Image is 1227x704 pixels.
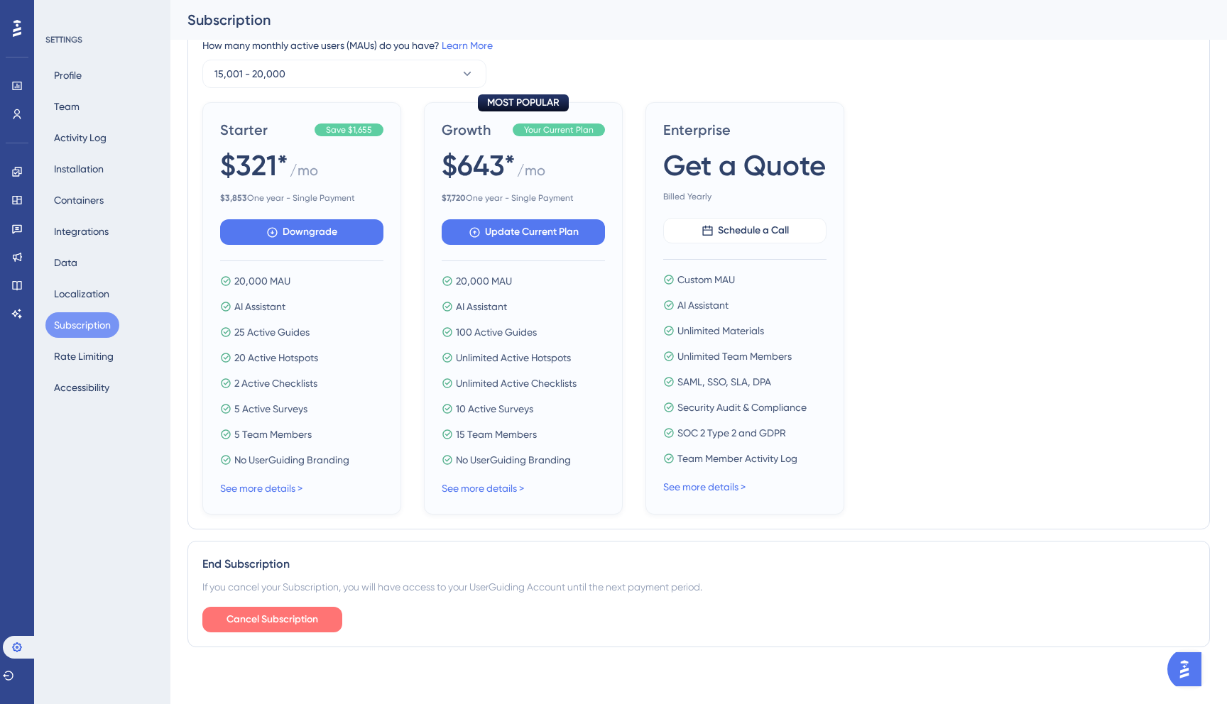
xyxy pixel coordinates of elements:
[220,145,288,185] span: $321*
[456,400,533,417] span: 10 Active Surveys
[663,145,826,185] span: Get a Quote
[234,400,307,417] span: 5 Active Surveys
[202,556,1195,573] div: End Subscription
[456,273,512,290] span: 20,000 MAU
[677,399,807,416] span: Security Audit & Compliance
[234,324,310,341] span: 25 Active Guides
[1167,648,1210,691] iframe: UserGuiding AI Assistant Launcher
[442,40,493,51] a: Learn More
[290,160,318,187] span: / mo
[234,375,317,392] span: 2 Active Checklists
[283,224,337,241] span: Downgrade
[202,578,1195,595] div: If you cancel your Subscription, you will have access to your UserGuiding Account until the next ...
[45,94,88,119] button: Team
[202,607,342,632] button: Cancel Subscription
[45,156,112,182] button: Installation
[220,192,383,204] span: One year - Single Payment
[234,451,349,468] span: No UserGuiding Branding
[677,450,797,467] span: Team Member Activity Log
[45,187,112,213] button: Containers
[202,37,1195,54] div: How many monthly active users (MAUs) do you have?
[677,322,764,339] span: Unlimited Materials
[45,219,117,244] button: Integrations
[202,60,486,88] button: 15,001 - 20,000
[456,324,537,341] span: 100 Active Guides
[456,451,571,468] span: No UserGuiding Branding
[677,297,729,314] span: AI Assistant
[677,271,735,288] span: Custom MAU
[517,160,545,187] span: / mo
[45,250,86,275] button: Data
[442,120,507,140] span: Growth
[524,124,594,136] span: Your Current Plan
[718,222,789,239] span: Schedule a Call
[677,424,786,441] span: SOC 2 Type 2 and GDPR
[663,481,746,493] a: See more details >
[220,483,302,494] a: See more details >
[45,343,122,369] button: Rate Limiting
[45,281,118,307] button: Localization
[45,62,90,88] button: Profile
[442,483,524,494] a: See more details >
[478,94,569,111] div: MOST POPULAR
[45,312,119,338] button: Subscription
[442,145,516,185] span: $643*
[326,124,372,136] span: Save $1,655
[663,120,827,140] span: Enterprise
[677,373,771,390] span: SAML, SSO, SLA, DPA
[234,349,318,366] span: 20 Active Hotspots
[45,375,118,400] button: Accessibility
[456,349,571,366] span: Unlimited Active Hotspots
[234,273,290,290] span: 20,000 MAU
[187,10,1174,30] div: Subscription
[677,348,792,365] span: Unlimited Team Members
[456,298,507,315] span: AI Assistant
[442,192,605,204] span: One year - Single Payment
[663,191,827,202] span: Billed Yearly
[485,224,579,241] span: Update Current Plan
[456,426,537,443] span: 15 Team Members
[220,193,247,203] b: $ 3,853
[220,120,309,140] span: Starter
[442,193,466,203] b: $ 7,720
[220,219,383,245] button: Downgrade
[234,298,285,315] span: AI Assistant
[234,426,312,443] span: 5 Team Members
[663,218,827,243] button: Schedule a Call
[442,219,605,245] button: Update Current Plan
[214,65,285,82] span: 15,001 - 20,000
[45,34,160,45] div: SETTINGS
[45,125,115,150] button: Activity Log
[456,375,577,392] span: Unlimited Active Checklists
[227,611,318,628] span: Cancel Subscription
